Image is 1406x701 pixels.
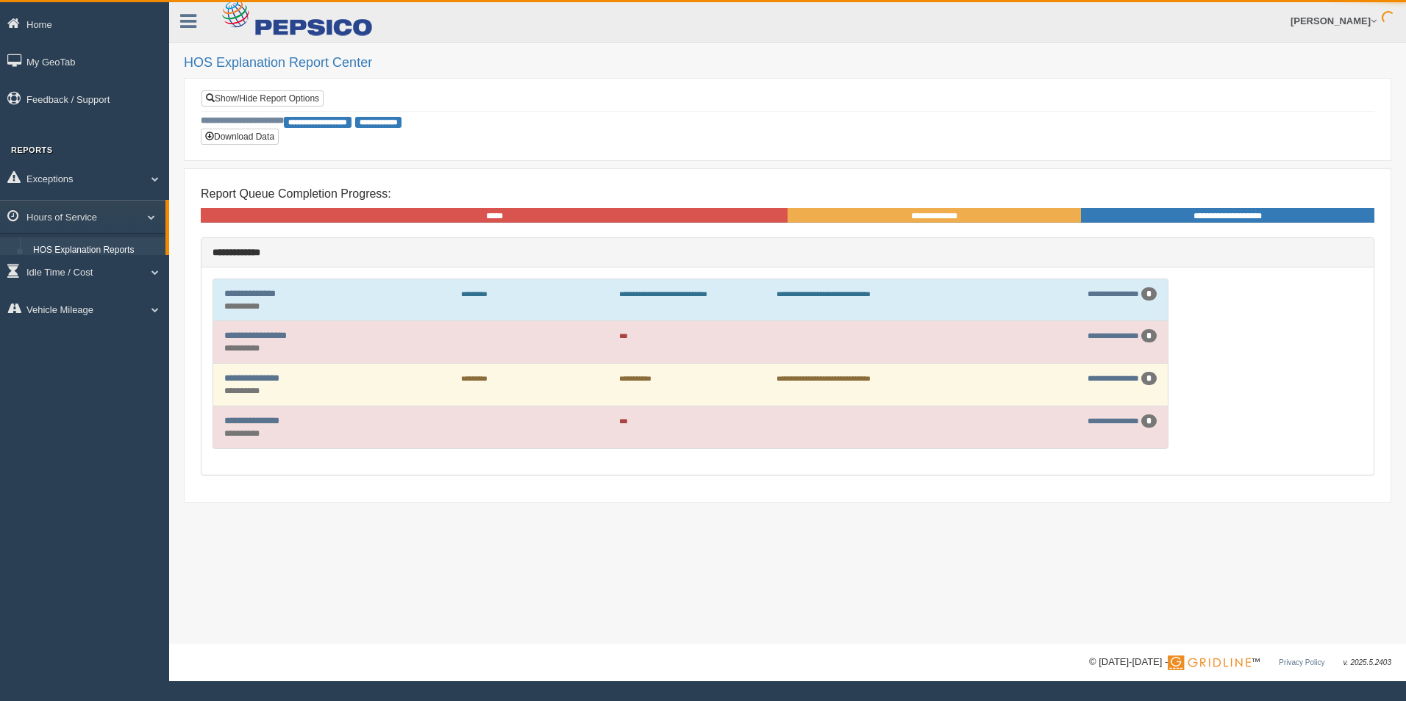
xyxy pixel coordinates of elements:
[1168,655,1251,670] img: Gridline
[184,56,1391,71] h2: HOS Explanation Report Center
[1343,658,1391,666] span: v. 2025.5.2403
[1279,658,1324,666] a: Privacy Policy
[1089,655,1391,670] div: © [DATE]-[DATE] - ™
[201,129,279,145] button: Download Data
[201,187,1374,201] h4: Report Queue Completion Progress:
[26,237,165,264] a: HOS Explanation Reports
[201,90,324,107] a: Show/Hide Report Options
